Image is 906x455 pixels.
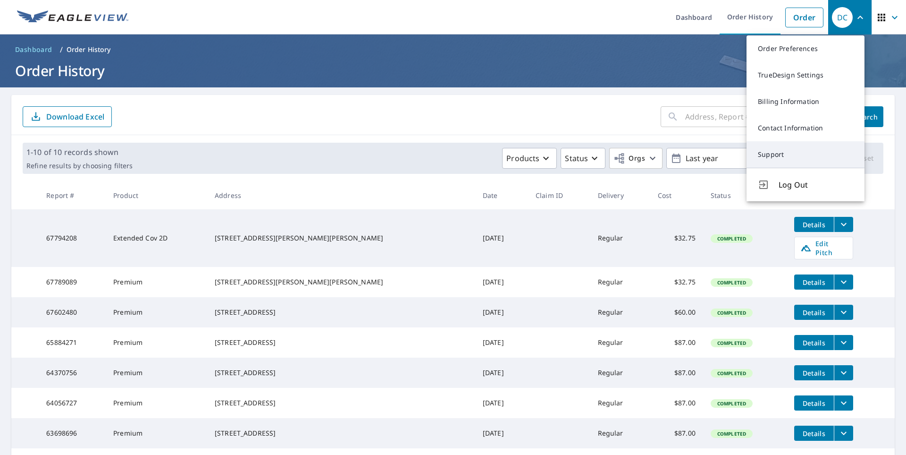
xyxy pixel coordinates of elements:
td: $32.75 [650,267,703,297]
button: filesDropdownBtn-63698696 [834,426,853,441]
span: Orgs [613,153,645,164]
p: Status [565,153,588,164]
td: Regular [590,388,650,418]
span: Completed [712,370,752,377]
button: Download Excel [23,106,112,127]
th: Delivery [590,181,650,209]
span: Details [800,399,828,408]
button: filesDropdownBtn-67794208 [834,217,853,232]
td: [DATE] [475,267,528,297]
a: Billing Information [747,88,864,115]
button: filesDropdownBtn-64370756 [834,365,853,380]
td: [DATE] [475,209,528,267]
th: Date [475,181,528,209]
p: Products [506,153,539,164]
input: Address, Report #, Claim ID, etc. [685,103,842,130]
span: Log Out [779,179,853,190]
a: Order [785,8,823,27]
div: [STREET_ADDRESS] [215,368,468,378]
button: Log Out [747,168,864,201]
button: Status [561,148,605,169]
span: Search [857,112,876,121]
td: Premium [106,358,207,388]
li: / [60,44,63,55]
td: 65884271 [39,327,106,358]
td: Extended Cov 2D [106,209,207,267]
button: filesDropdownBtn-65884271 [834,335,853,350]
span: Details [800,308,828,317]
td: [DATE] [475,297,528,327]
td: 67794208 [39,209,106,267]
nav: breadcrumb [11,42,895,57]
button: Orgs [609,148,663,169]
td: 64370756 [39,358,106,388]
td: Premium [106,418,207,448]
button: detailsBtn-67602480 [794,305,834,320]
span: Edit Pitch [800,239,847,257]
span: Details [800,338,828,347]
td: Regular [590,209,650,267]
button: Search [849,106,883,127]
span: Completed [712,279,752,286]
span: Completed [712,309,752,316]
td: Premium [106,267,207,297]
td: [DATE] [475,388,528,418]
button: filesDropdownBtn-67602480 [834,305,853,320]
td: Regular [590,418,650,448]
th: Report # [39,181,106,209]
td: Premium [106,297,207,327]
a: Support [747,141,864,168]
span: Details [800,220,828,229]
button: detailsBtn-65884271 [794,335,834,350]
td: $60.00 [650,297,703,327]
th: Address [207,181,475,209]
span: Details [800,369,828,378]
h1: Order History [11,61,895,80]
button: detailsBtn-67794208 [794,217,834,232]
button: detailsBtn-67789089 [794,275,834,290]
p: 1-10 of 10 records shown [26,146,133,158]
p: Order History [67,45,111,54]
td: 63698696 [39,418,106,448]
span: Completed [712,430,752,437]
td: $87.00 [650,418,703,448]
p: Last year [682,150,792,167]
span: Completed [712,340,752,346]
a: Edit Pitch [794,237,853,259]
a: Dashboard [11,42,56,57]
span: Details [800,278,828,287]
td: Premium [106,388,207,418]
div: [STREET_ADDRESS] [215,308,468,317]
button: filesDropdownBtn-67789089 [834,275,853,290]
th: Status [703,181,787,209]
a: TrueDesign Settings [747,62,864,88]
button: detailsBtn-64056727 [794,395,834,411]
div: DC [832,7,853,28]
span: Details [800,429,828,438]
td: $32.75 [650,209,703,267]
td: Regular [590,358,650,388]
td: $87.00 [650,388,703,418]
td: Regular [590,327,650,358]
a: Contact Information [747,115,864,141]
div: [STREET_ADDRESS] [215,398,468,408]
th: Cost [650,181,703,209]
p: Refine results by choosing filters [26,162,133,170]
td: Premium [106,327,207,358]
button: filesDropdownBtn-64056727 [834,395,853,411]
td: [DATE] [475,418,528,448]
button: detailsBtn-63698696 [794,426,834,441]
span: Completed [712,235,752,242]
div: [STREET_ADDRESS] [215,429,468,438]
td: $87.00 [650,327,703,358]
button: detailsBtn-64370756 [794,365,834,380]
td: [DATE] [475,358,528,388]
span: Completed [712,400,752,407]
td: Regular [590,297,650,327]
button: Last year [666,148,808,169]
th: Claim ID [528,181,590,209]
td: 67789089 [39,267,106,297]
p: Download Excel [46,112,104,122]
div: [STREET_ADDRESS][PERSON_NAME][PERSON_NAME] [215,233,468,243]
td: [DATE] [475,327,528,358]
